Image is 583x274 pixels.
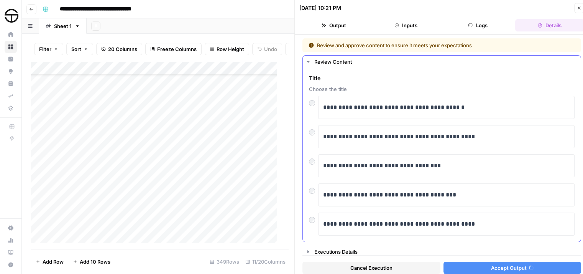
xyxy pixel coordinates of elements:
[443,19,512,31] button: Logs
[309,41,524,49] div: Review and approve content to ensure it meets your expectations
[303,56,581,68] button: Review Content
[264,45,277,53] span: Undo
[5,78,17,90] a: Your Data
[5,6,17,25] button: Workspace: SimpleTire
[371,19,440,31] button: Inputs
[207,256,242,268] div: 349 Rows
[5,28,17,41] a: Home
[68,256,115,268] button: Add 10 Rows
[443,262,581,274] button: Accept Output
[5,222,17,234] a: Settings
[5,102,17,114] a: Data Library
[303,68,581,242] div: Review Content
[5,41,17,53] a: Browse
[314,248,576,256] div: Executions Details
[5,9,18,23] img: SimpleTire Logo
[31,256,68,268] button: Add Row
[5,53,17,65] a: Insights
[491,264,527,272] span: Accept Output
[5,65,17,78] a: Opportunities
[309,74,575,82] span: Title
[157,45,197,53] span: Freeze Columns
[96,43,142,55] button: 20 Columns
[5,246,17,259] a: Learning Hub
[303,246,581,258] button: Executions Details
[205,43,249,55] button: Row Height
[309,85,575,93] span: Choose the title
[43,258,64,266] span: Add Row
[217,45,244,53] span: Row Height
[299,19,368,31] button: Output
[145,43,202,55] button: Freeze Columns
[314,58,576,66] div: Review Content
[5,234,17,246] a: Usage
[39,45,51,53] span: Filter
[5,259,17,271] button: Help + Support
[71,45,81,53] span: Sort
[39,18,87,34] a: Sheet 1
[80,258,110,266] span: Add 10 Rows
[54,22,72,30] div: Sheet 1
[34,43,63,55] button: Filter
[108,45,137,53] span: 20 Columns
[302,262,440,274] button: Cancel Execution
[252,43,282,55] button: Undo
[299,4,341,12] div: [DATE] 10:21 PM
[350,264,392,272] span: Cancel Execution
[66,43,93,55] button: Sort
[242,256,289,268] div: 11/20 Columns
[5,90,17,102] a: Syncs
